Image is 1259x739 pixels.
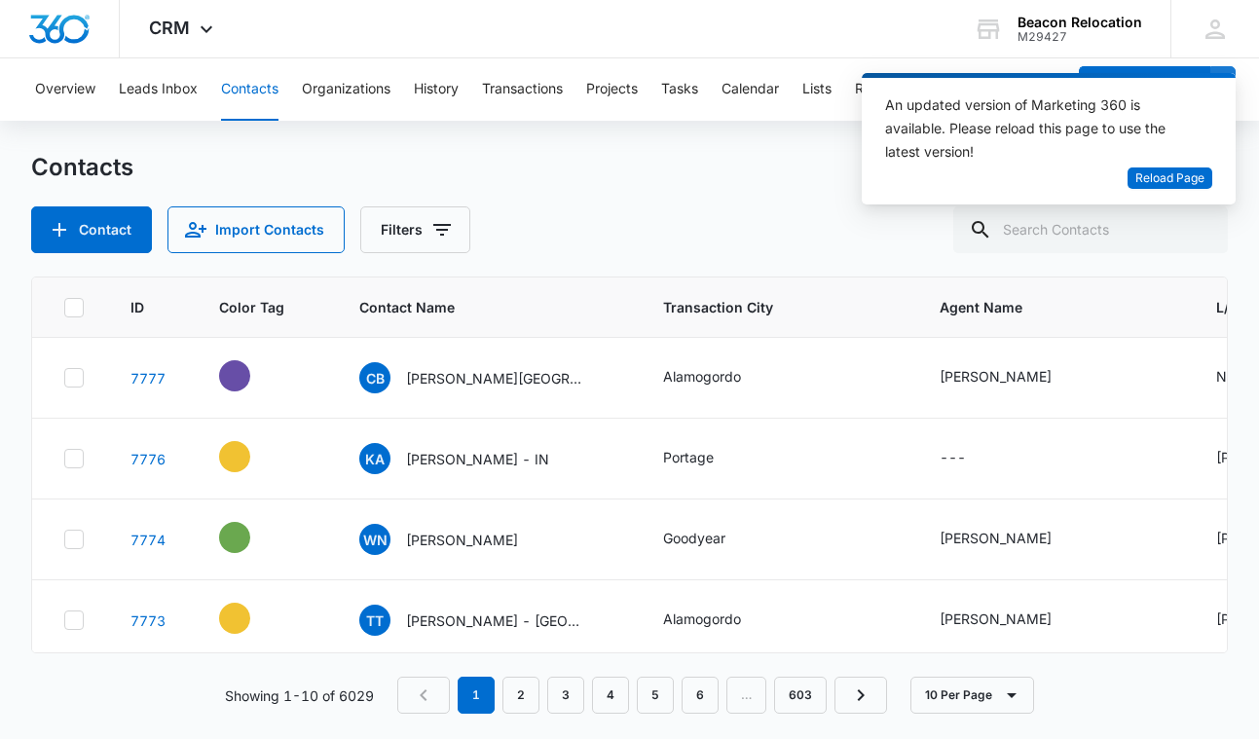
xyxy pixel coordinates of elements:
a: Page 5 [637,677,674,714]
div: Contact Name - Kevin Ayala - IN - Select to Edit Field [359,443,584,474]
button: Add Contact [1079,66,1210,113]
button: Reload Page [1128,167,1212,190]
button: History [414,58,459,121]
div: Transaction City - Portage - Select to Edit Field [663,447,749,470]
h1: Contacts [31,153,133,182]
span: CRM [149,18,190,38]
button: Add Contact [31,206,152,253]
p: [PERSON_NAME][GEOGRAPHIC_DATA], [GEOGRAPHIC_DATA] [406,368,581,388]
div: Portage [663,447,714,467]
div: Agent Name - - Select to Edit Field [940,447,1001,470]
div: Alamogordo [663,609,741,629]
span: CB [359,362,390,393]
a: Next Page [834,677,887,714]
a: Navigate to contact details page for Cindy Boylan - Alamogordo, NM [130,370,166,387]
button: Reports [855,58,905,121]
div: [PERSON_NAME] [940,366,1052,387]
div: Transaction City - Alamogordo - Select to Edit Field [663,609,776,632]
span: Reload Page [1135,169,1204,188]
nav: Pagination [397,677,887,714]
a: Page 4 [592,677,629,714]
span: TT [359,605,390,636]
span: WN [359,524,390,555]
button: Import Contacts [167,206,345,253]
span: ID [130,297,144,317]
div: Agent Name - Marlene Reyes-Burgess - Select to Edit Field [940,528,1087,551]
button: Settings [928,58,981,121]
div: account name [1018,15,1142,30]
p: [PERSON_NAME] - IN [406,449,549,469]
button: Organizations [302,58,390,121]
div: [PERSON_NAME] [940,528,1052,548]
em: 1 [458,677,495,714]
div: - - Select to Edit Field [219,360,285,391]
a: Navigate to contact details page for Kevin Ayala - IN [130,451,166,467]
div: Transaction City - Alamogordo - Select to Edit Field [663,366,776,389]
div: Transaction City - Goodyear - Select to Edit Field [663,528,760,551]
a: Page 2 [502,677,539,714]
div: [PERSON_NAME] [940,609,1052,629]
button: Projects [586,58,638,121]
div: An updated version of Marketing 360 is available. Please reload this page to use the latest version! [885,93,1189,164]
p: [PERSON_NAME] [406,530,518,550]
span: Color Tag [219,297,284,317]
span: Agent Name [940,297,1169,317]
button: Transactions [482,58,563,121]
button: Calendar [722,58,779,121]
input: Search Contacts [953,206,1228,253]
a: Page 6 [682,677,719,714]
div: - - Select to Edit Field [219,441,285,472]
div: --- [940,447,966,470]
div: Agent Name - Cindy Boylan - Select to Edit Field [940,609,1087,632]
button: Leads Inbox [119,58,198,121]
div: Agent Name - Cindy Boylan - Select to Edit Field [940,366,1087,389]
a: Navigate to contact details page for William Nguyen - AZ [130,532,166,548]
span: Contact Name [359,297,588,317]
div: - - Select to Edit Field [219,522,285,553]
a: Navigate to contact details page for Thomas Toscano IV - NM [130,612,166,629]
div: - - Select to Edit Field [219,603,285,634]
p: Showing 1-10 of 6029 [225,685,374,706]
button: Lists [802,58,832,121]
div: Contact Name - Cindy Boylan - Alamogordo, NM - Select to Edit Field [359,362,616,393]
button: 10 Per Page [910,677,1034,714]
button: Filters [360,206,470,253]
div: Goodyear [663,528,725,548]
div: Alamogordo [663,366,741,387]
div: Contact Name - Thomas Toscano IV - NM - Select to Edit Field [359,605,616,636]
div: account id [1018,30,1142,44]
button: Contacts [221,58,278,121]
div: N/A [1216,366,1241,387]
a: Page 3 [547,677,584,714]
div: Contact Name - William Nguyen - AZ - Select to Edit Field [359,524,553,555]
button: Tasks [661,58,698,121]
p: [PERSON_NAME] - [GEOGRAPHIC_DATA] [406,610,581,631]
span: Transaction City [663,297,893,317]
button: Overview [35,58,95,121]
a: Page 603 [774,677,827,714]
span: KA [359,443,390,474]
